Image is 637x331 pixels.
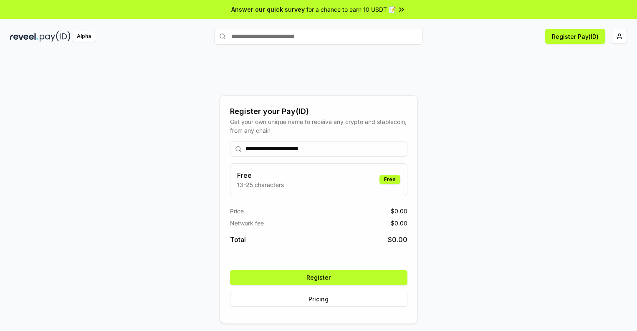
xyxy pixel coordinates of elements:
[391,207,407,215] span: $ 0.00
[231,5,305,14] span: Answer our quick survey
[388,235,407,245] span: $ 0.00
[391,219,407,227] span: $ 0.00
[230,292,407,307] button: Pricing
[40,31,71,42] img: pay_id
[237,180,284,189] p: 13-25 characters
[10,31,38,42] img: reveel_dark
[230,207,244,215] span: Price
[230,270,407,285] button: Register
[306,5,396,14] span: for a chance to earn 10 USDT 📝
[230,219,264,227] span: Network fee
[72,31,96,42] div: Alpha
[545,29,605,44] button: Register Pay(ID)
[237,170,284,180] h3: Free
[230,106,407,117] div: Register your Pay(ID)
[230,235,246,245] span: Total
[379,175,400,184] div: Free
[230,117,407,135] div: Get your own unique name to receive any crypto and stablecoin, from any chain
